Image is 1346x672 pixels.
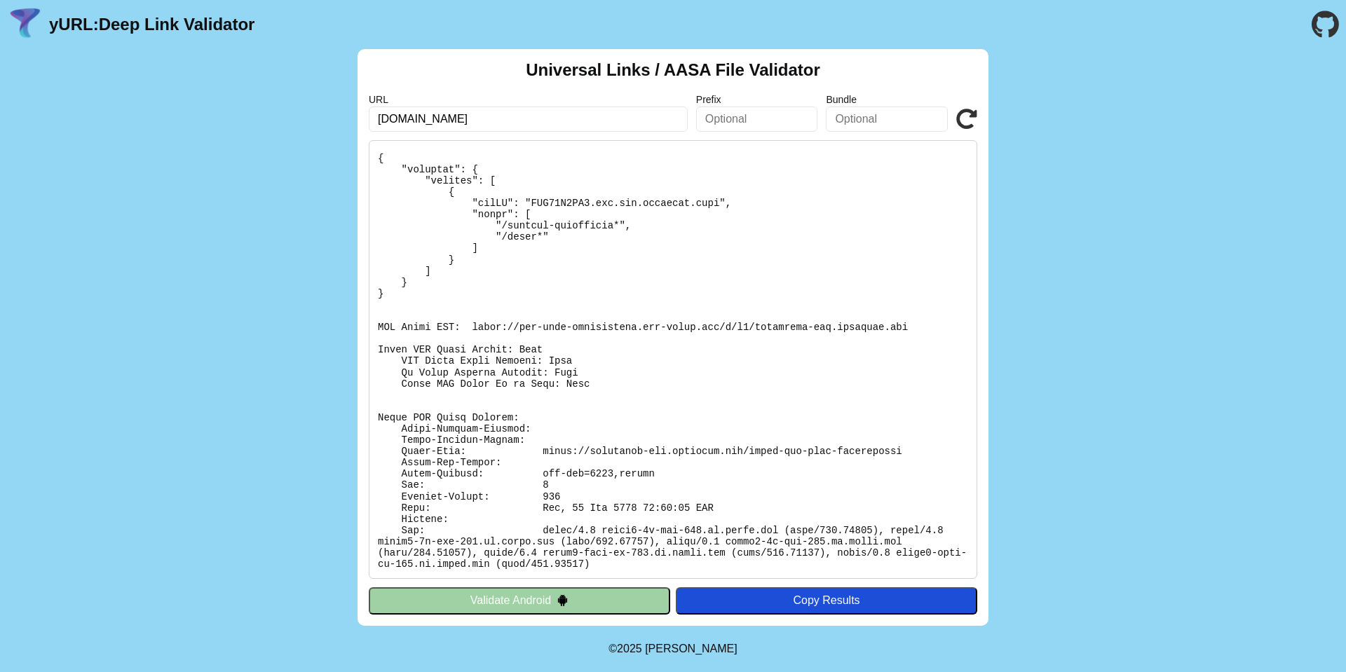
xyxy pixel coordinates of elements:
[826,107,948,132] input: Optional
[676,587,977,614] button: Copy Results
[609,626,737,672] footer: ©
[369,94,688,105] label: URL
[369,107,688,132] input: Required
[696,94,818,105] label: Prefix
[557,594,569,606] img: droidIcon.svg
[696,107,818,132] input: Optional
[526,60,820,80] h2: Universal Links / AASA File Validator
[369,587,670,614] button: Validate Android
[49,15,254,34] a: yURL:Deep Link Validator
[369,140,977,579] pre: Lorem ipsu do: sitam://consectet-adi.elitsedd.eiu/tempo-inc-utla-etdoloremag Al Enimadmi: Veni Qu...
[645,643,737,654] a: Michael Ibragimchayev's Personal Site
[617,643,642,654] span: 2025
[7,6,43,43] img: yURL Logo
[683,594,970,607] div: Copy Results
[826,94,948,105] label: Bundle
